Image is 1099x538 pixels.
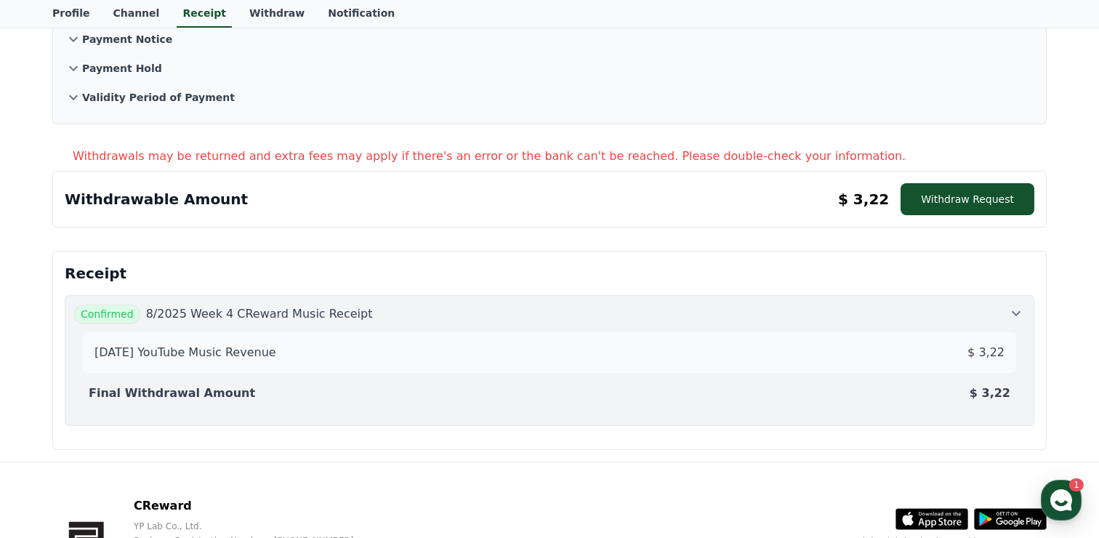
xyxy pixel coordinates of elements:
span: Home [37,439,63,451]
p: $ 3,22 [970,385,1010,402]
button: Payment Hold [65,54,1034,83]
p: 8/2025 Week 4 CReward Music Receipt [146,305,373,323]
span: Messages [121,440,164,451]
p: [DATE] YouTube Music Revenue [94,344,276,361]
button: Confirmed 8/2025 Week 4 CReward Music Receipt [DATE] YouTube Music Revenue $ 3,22 Final Withdrawa... [65,295,1034,426]
p: Withdrawals may be returned and extra fees may apply if there's an error or the bank can't be rea... [73,148,1047,165]
span: Settings [215,439,251,451]
p: Receipt [65,263,1034,284]
button: Withdraw Request [901,183,1034,215]
p: $ 3,22 [838,189,889,209]
span: 1 [148,417,153,428]
button: Validity Period of Payment [65,83,1034,112]
p: Payment Hold [82,61,162,76]
p: Validity Period of Payment [82,90,235,105]
p: YP Lab Co., Ltd. [134,521,377,532]
a: 1Messages [96,417,188,454]
p: CReward [134,497,377,515]
p: $ 3,22 [967,344,1005,361]
span: Confirmed [74,305,140,324]
a: Settings [188,417,279,454]
p: Withdrawable Amount [65,189,248,209]
p: Final Withdrawal Amount [89,385,255,402]
p: Payment Notice [82,32,172,47]
a: Home [4,417,96,454]
button: Payment Notice [65,25,1034,54]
